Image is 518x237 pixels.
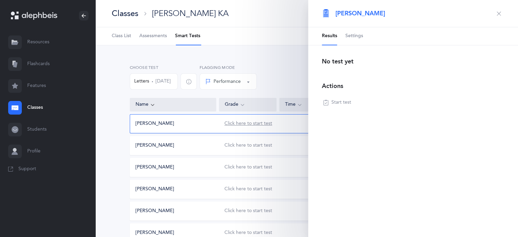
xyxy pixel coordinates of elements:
span: Support [18,166,36,173]
button: [PERSON_NAME] [136,229,174,236]
button: [PERSON_NAME] [136,164,174,171]
div: Performance [205,78,241,85]
span: Letters [134,78,149,85]
button: Start test [322,97,352,108]
label: Choose Test [130,64,178,71]
div: Name [136,101,210,108]
div: [PERSON_NAME] KA [152,8,229,19]
button: [PERSON_NAME] [136,186,174,193]
div: Click here to start test [224,142,272,149]
button: [PERSON_NAME] [136,142,174,149]
span: Start test [331,99,351,106]
iframe: Drift Widget Chat Controller [484,203,510,229]
div: Click here to start test [224,208,272,214]
div: Actions [322,82,343,90]
div: Classes [112,8,138,19]
div: Click here to start test [224,229,272,236]
div: Click here to start test [224,120,272,127]
div: No test yet [322,57,354,66]
button: Letters [DATE] [130,73,178,90]
div: Click here to start test [224,164,272,171]
span: Class List [112,33,131,40]
label: Flagging Mode [200,64,257,71]
span: Assessments [139,33,167,40]
span: [PERSON_NAME] [335,9,385,18]
div: Time [285,101,331,108]
div: Grade [225,101,271,108]
button: [PERSON_NAME] [136,208,174,214]
button: [PERSON_NAME] [136,120,174,127]
button: Performance [200,73,257,90]
div: Click here to start test [224,186,272,193]
span: Settings [345,33,363,40]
